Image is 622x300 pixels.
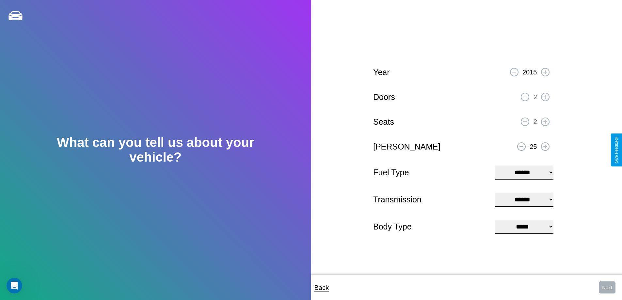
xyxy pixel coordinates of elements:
[373,90,395,104] p: Doors
[373,165,489,180] p: Fuel Type
[31,135,280,165] h2: What can you tell us about your vehicle?
[373,192,489,207] p: Transmission
[599,281,615,293] button: Next
[7,278,22,293] iframe: Intercom live chat
[373,115,394,129] p: Seats
[530,141,537,152] p: 25
[614,137,619,163] div: Give Feedback
[314,282,329,293] p: Back
[522,66,537,78] p: 2015
[373,219,489,234] p: Body Type
[533,91,537,103] p: 2
[373,65,390,80] p: Year
[373,139,440,154] p: [PERSON_NAME]
[533,116,537,128] p: 2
